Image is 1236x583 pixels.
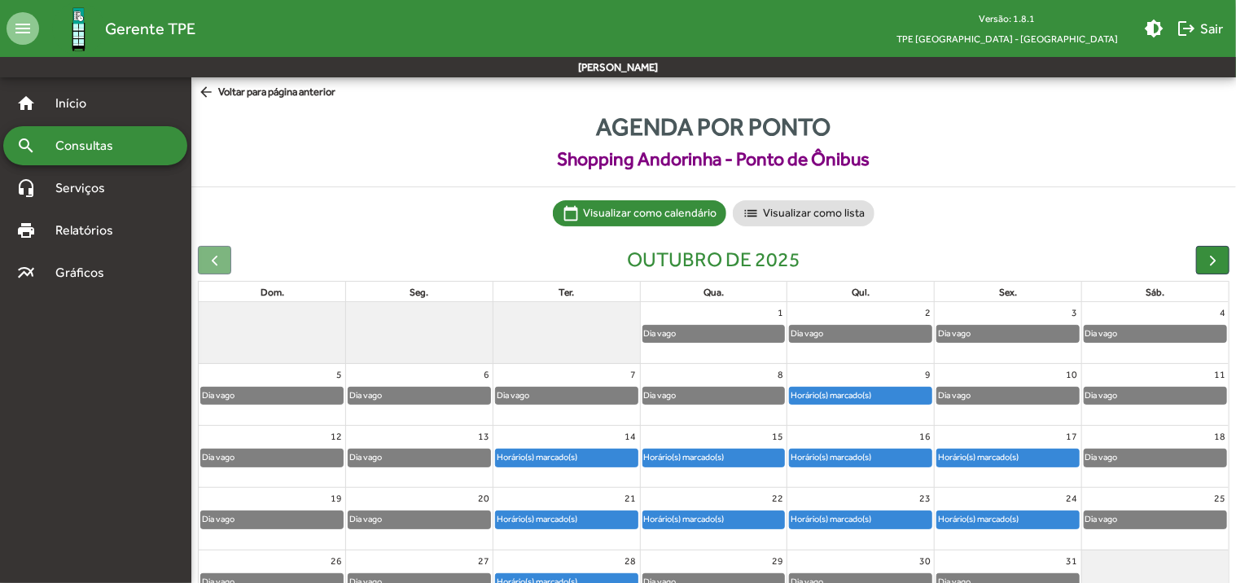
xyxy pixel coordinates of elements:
[348,449,383,465] div: Dia vago
[916,488,934,509] a: 23 de outubro de 2025
[327,488,345,509] a: 19 de outubro de 2025
[493,426,640,488] td: 14 de outubro de 2025
[327,550,345,572] a: 26 de outubro de 2025
[493,488,640,550] td: 21 de outubro de 2025
[935,488,1082,550] td: 24 de outubro de 2025
[743,205,759,221] mat-icon: list
[475,488,493,509] a: 20 de outubro de 2025
[769,488,787,509] a: 22 de outubro de 2025
[1081,488,1229,550] td: 25 de outubro de 2025
[1081,302,1229,364] td: 4 de outubro de 2025
[46,263,126,283] span: Gráficos
[922,364,934,385] a: 9 de outubro de 2025
[475,550,493,572] a: 27 de outubro de 2025
[7,12,39,45] mat-icon: menu
[1211,426,1229,447] a: 18 de outubro de 2025
[935,426,1082,488] td: 17 de outubro de 2025
[883,28,1131,49] span: TPE [GEOGRAPHIC_DATA] - [GEOGRAPHIC_DATA]
[346,426,493,488] td: 13 de outubro de 2025
[643,388,677,403] div: Dia vago
[201,388,235,403] div: Dia vago
[622,550,640,572] a: 28 de outubro de 2025
[1081,426,1229,488] td: 18 de outubro de 2025
[555,283,577,301] a: terça-feira
[790,388,872,403] div: Horário(s) marcado(s)
[1085,511,1119,527] div: Dia vago
[105,15,195,42] span: Gerente TPE
[790,326,824,341] div: Dia vago
[790,511,872,527] div: Horário(s) marcado(s)
[1170,14,1229,43] button: Sair
[622,426,640,447] a: 14 de outubro de 2025
[1142,283,1168,301] a: sábado
[1069,302,1081,323] a: 3 de outubro de 2025
[348,388,383,403] div: Dia vago
[643,326,677,341] div: Dia vago
[475,426,493,447] a: 13 de outubro de 2025
[257,283,287,301] a: domingo
[493,364,640,426] td: 7 de outubro de 2025
[769,426,787,447] a: 15 de outubro de 2025
[627,248,800,272] h2: outubro de 2025
[407,283,432,301] a: segunda-feira
[916,550,934,572] a: 30 de outubro de 2025
[790,449,872,465] div: Horário(s) marcado(s)
[496,511,578,527] div: Horário(s) marcado(s)
[922,302,934,323] a: 2 de outubro de 2025
[191,108,1236,145] span: Agenda por ponto
[198,84,335,102] span: Voltar para página anterior
[201,449,235,465] div: Dia vago
[198,84,218,102] mat-icon: arrow_back
[643,449,725,465] div: Horário(s) marcado(s)
[640,488,787,550] td: 22 de outubro de 2025
[346,364,493,426] td: 6 de outubro de 2025
[774,302,787,323] a: 1 de outubro de 2025
[787,426,935,488] td: 16 de outubro de 2025
[46,178,127,198] span: Serviços
[1211,488,1229,509] a: 25 de outubro de 2025
[199,426,346,488] td: 12 de outubro de 2025
[1085,449,1119,465] div: Dia vago
[1085,326,1119,341] div: Dia vago
[937,449,1019,465] div: Horário(s) marcado(s)
[46,94,110,113] span: Início
[16,136,36,156] mat-icon: search
[1081,364,1229,426] td: 11 de outubro de 2025
[191,145,1236,173] span: Shopping Andorinha - Ponto de Ônibus
[1063,364,1081,385] a: 10 de outubro de 2025
[16,263,36,283] mat-icon: multiline_chart
[1216,302,1229,323] a: 4 de outubro de 2025
[787,488,935,550] td: 23 de outubro de 2025
[787,302,935,364] td: 2 de outubro de 2025
[496,449,578,465] div: Horário(s) marcado(s)
[46,136,134,156] span: Consultas
[39,2,195,55] a: Gerente TPE
[916,426,934,447] a: 16 de outubro de 2025
[16,178,36,198] mat-icon: headset_mic
[769,550,787,572] a: 29 de outubro de 2025
[787,364,935,426] td: 9 de outubro de 2025
[937,511,1019,527] div: Horário(s) marcado(s)
[346,488,493,550] td: 20 de outubro de 2025
[199,488,346,550] td: 19 de outubro de 2025
[935,302,1082,364] td: 3 de outubro de 2025
[628,364,640,385] a: 7 de outubro de 2025
[496,388,530,403] div: Dia vago
[46,221,134,240] span: Relatórios
[935,364,1082,426] td: 10 de outubro de 2025
[1177,19,1196,38] mat-icon: logout
[16,94,36,113] mat-icon: home
[563,205,579,221] mat-icon: calendar_today
[643,511,725,527] div: Horário(s) marcado(s)
[848,283,873,301] a: quinta-feira
[1144,19,1164,38] mat-icon: brightness_medium
[640,364,787,426] td: 8 de outubro de 2025
[1063,550,1081,572] a: 31 de outubro de 2025
[553,200,726,226] mat-chip: Visualizar como calendário
[1177,14,1223,43] span: Sair
[1063,426,1081,447] a: 17 de outubro de 2025
[622,488,640,509] a: 21 de outubro de 2025
[1085,388,1119,403] div: Dia vago
[201,511,235,527] div: Dia vago
[700,283,727,301] a: quarta-feira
